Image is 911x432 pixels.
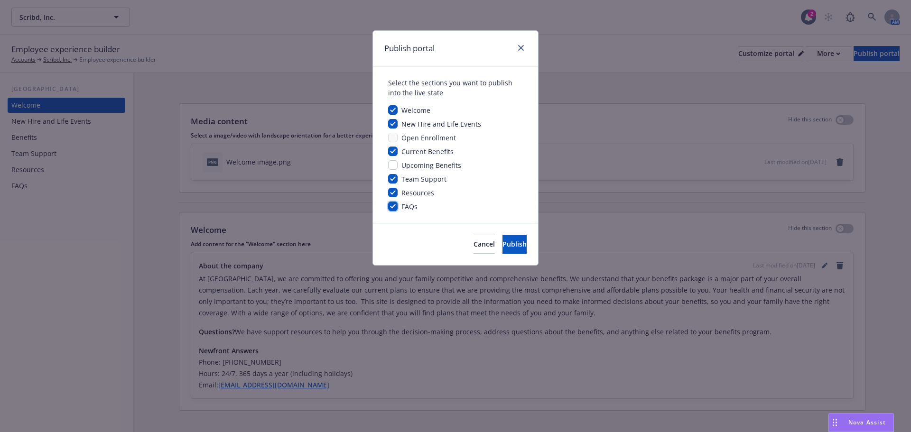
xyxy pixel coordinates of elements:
h1: Publish portal [384,42,435,55]
span: Resources [401,188,434,197]
span: Open Enrollment [401,133,456,142]
div: Select the sections you want to publish into the live state [388,78,523,98]
span: Welcome [401,106,430,115]
span: Publish [502,239,527,248]
a: close [515,42,527,54]
span: Current Benefits [401,147,454,156]
span: Upcoming Benefits [401,161,461,170]
div: Drag to move [829,414,841,432]
span: Nova Assist [848,418,886,426]
span: New Hire and Life Events [401,119,481,129]
button: Nova Assist [828,413,894,432]
button: Publish [502,235,527,254]
span: FAQs [401,202,418,211]
span: Cancel [474,239,495,248]
span: Team Support [401,175,446,184]
button: Cancel [474,235,495,254]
